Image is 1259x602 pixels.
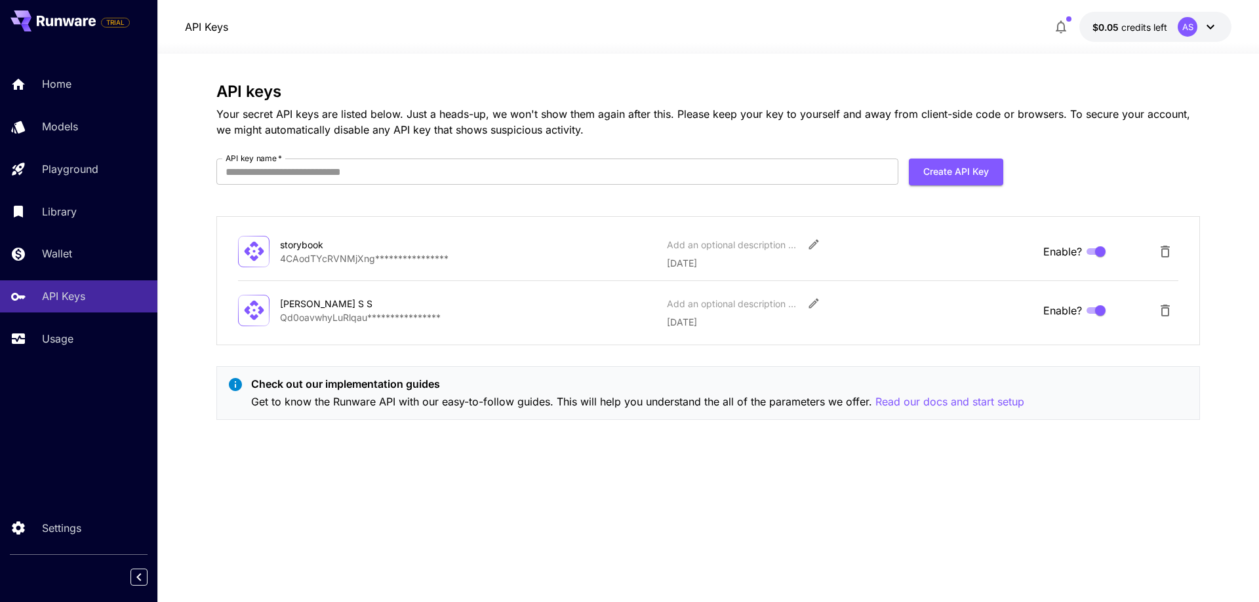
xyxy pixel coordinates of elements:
div: Add an optional description or comment [667,297,798,310]
p: API Keys [42,288,85,304]
p: [DATE] [667,256,1033,270]
p: Settings [42,520,81,536]
button: Edit [802,292,826,315]
span: $0.05 [1092,22,1121,33]
span: Add your payment card to enable full platform functionality. [101,14,130,30]
p: [DATE] [667,315,1033,329]
p: Library [42,204,77,219]
div: AS [1178,17,1197,37]
p: Get to know the Runware API with our easy-to-follow guides. This will help you understand the all... [251,394,1024,410]
div: Add an optional description or comment [667,238,798,252]
button: Delete API Key [1152,297,1178,324]
a: API Keys [185,19,228,35]
div: [PERSON_NAME] S S [280,297,411,310]
p: Your secret API keys are listed below. Just a heads-up, we won't show them again after this. Plea... [216,106,1200,138]
button: Edit [802,233,826,256]
p: Check out our implementation guides [251,376,1024,392]
button: Read our docs and start setup [875,394,1024,410]
p: Playground [42,161,98,177]
p: Usage [42,331,73,347]
button: Create API Key [909,159,1003,185]
label: API key name [226,153,282,164]
span: credits left [1121,22,1167,33]
div: Collapse sidebar [140,565,157,589]
span: Enable? [1043,303,1082,318]
h3: API keys [216,83,1200,101]
div: $0.0459 [1092,20,1167,34]
button: Collapse sidebar [130,569,148,586]
button: $0.0459AS [1079,12,1231,42]
p: Wallet [42,246,72,261]
span: TRIAL [102,18,129,28]
p: Models [42,119,78,134]
span: Enable? [1043,244,1082,259]
p: Home [42,76,71,92]
nav: breadcrumb [185,19,228,35]
div: storybook [280,238,411,252]
button: Delete API Key [1152,238,1178,265]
